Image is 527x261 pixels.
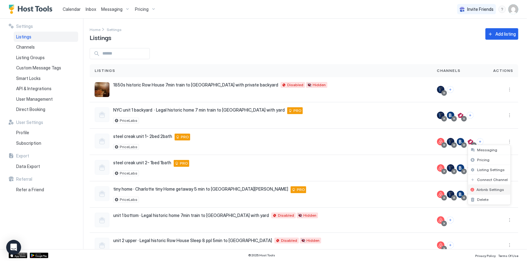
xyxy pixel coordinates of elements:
[477,167,505,172] span: Listing Settings
[477,177,508,182] span: Connect Channel
[477,157,490,162] span: Pricing
[477,148,498,152] span: Messaging
[477,187,504,192] span: Airbnb Settings
[477,197,489,202] span: Delete
[6,240,21,255] div: Open Intercom Messenger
